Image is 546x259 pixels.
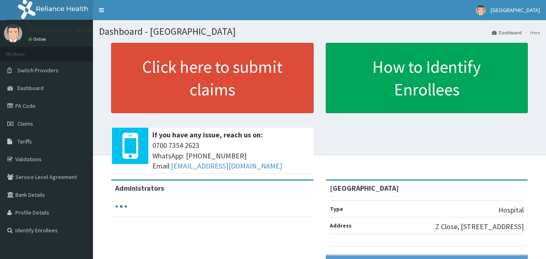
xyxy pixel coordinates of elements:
[99,26,540,37] h1: Dashboard - [GEOGRAPHIC_DATA]
[111,43,314,113] a: Click here to submit claims
[476,5,486,15] img: User Image
[491,6,540,14] span: [GEOGRAPHIC_DATA]
[330,205,343,213] b: Type
[330,222,352,229] b: Address
[28,26,95,34] p: [GEOGRAPHIC_DATA]
[171,161,282,171] a: [EMAIL_ADDRESS][DOMAIN_NAME]
[28,36,48,42] a: Online
[17,67,59,74] span: Switch Providers
[523,29,540,36] li: Here
[435,221,524,232] p: Z Close, [STREET_ADDRESS]
[498,205,524,215] p: Hospital
[492,29,522,36] a: Dashboard
[326,43,528,113] a: How to Identify Enrollees
[115,200,127,213] svg: audio-loading
[17,84,44,92] span: Dashboard
[115,183,164,193] b: Administrators
[17,138,32,145] span: Tariffs
[152,140,310,171] span: 0700 7354 2623 WhatsApp: [PHONE_NUMBER] Email:
[330,183,399,193] strong: [GEOGRAPHIC_DATA]
[4,24,22,42] img: User Image
[152,130,263,139] b: If you have any issue, reach us on:
[17,120,33,127] span: Claims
